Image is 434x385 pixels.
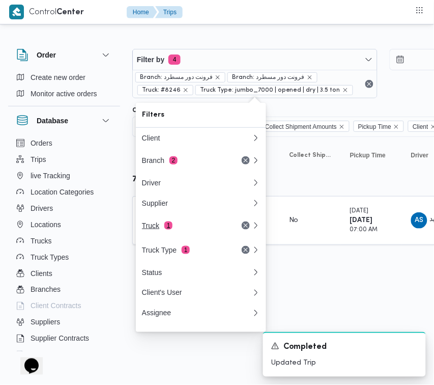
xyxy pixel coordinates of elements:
[56,9,84,16] b: Center
[12,184,116,200] button: Location Categories
[215,74,221,80] button: remove selected entity
[31,153,46,166] span: Trips
[37,49,56,61] h3: Order
[31,300,81,312] span: Client Contracts
[155,6,183,18] button: Trips
[140,73,213,82] span: Branch: فرونت دور مسطرد
[31,186,94,198] span: Location Categories
[271,341,418,354] div: Notification
[136,303,266,323] button: Assignee
[142,109,260,121] span: Filters
[137,85,193,95] span: Truck: #8246
[31,170,70,182] span: live Tracking
[12,135,116,151] button: Orders
[31,88,97,100] span: Monitor active orders
[133,49,377,70] button: Filter by4 active filters
[142,309,252,317] div: Assignee
[261,121,350,132] span: Collect Shipment Amounts
[232,73,305,82] span: Branch: فرونت دور مسطرد
[31,316,60,328] span: Suppliers
[12,347,116,363] button: Devices
[142,134,252,142] div: Client
[354,121,404,132] span: Pickup Time
[136,128,266,148] button: Client
[136,238,266,262] button: Truck Type1Remove
[31,284,61,296] span: Branches
[12,151,116,168] button: Trips
[142,199,252,207] div: Supplier
[240,154,252,167] button: Remove
[136,173,266,193] button: Driver
[127,6,157,18] button: Home
[12,168,116,184] button: live Tracking
[8,135,120,355] div: Database
[31,235,51,247] span: Trucks
[411,151,429,159] span: Driver
[195,85,353,95] span: Truck Type: jumbo_7000 | opened | dry | 3.5 ton
[350,208,369,214] small: [DATE]
[346,147,397,163] button: Pickup Time
[132,255,202,267] button: Rows per page:10
[8,69,120,106] div: Order
[142,156,227,164] div: Branch
[168,54,181,65] span: 4 active filters
[31,218,61,231] span: Locations
[16,49,112,61] button: Order
[342,87,349,93] button: remove selected entity
[350,217,373,224] b: [DATE]
[350,227,378,233] small: 07:00 AM
[12,249,116,265] button: Truck Types
[135,72,225,82] span: Branch: فرونت دور مسطرد
[339,124,345,130] button: Remove Collect Shipment Amounts from selection in this group
[363,78,375,90] button: Remove
[31,71,85,84] span: Create new order
[200,86,340,95] span: Truck Type: jumbo_7000 | opened | dry | 3.5 ton
[12,233,116,249] button: Trucks
[182,246,190,254] span: 1
[283,342,327,354] span: Completed
[31,251,69,263] span: Truck Types
[132,176,167,183] b: قسه7952
[12,331,116,347] button: Supplier Contracts
[12,200,116,216] button: Drivers
[136,148,266,173] button: Branch2Remove
[37,115,68,127] h3: Database
[413,121,428,132] span: Client
[289,151,332,159] span: Collect Shipment Amounts
[183,87,189,93] button: remove selected entity
[16,115,112,127] button: Database
[136,213,266,238] button: Truck1Remove
[142,222,227,230] div: Truck
[136,262,266,283] button: Status
[240,219,252,232] button: Remove
[169,156,178,164] span: 2
[12,86,116,102] button: Monitor active orders
[265,121,337,132] span: Collect Shipment Amounts
[142,268,252,277] div: Status
[307,74,313,80] button: remove selected entity
[415,212,424,229] span: AS
[289,216,299,225] div: No
[10,344,43,375] iframe: chat widget
[142,179,252,187] div: Driver
[411,212,427,229] div: Aid Said Aid Said Biomai
[136,193,266,213] button: Supplier
[12,216,116,233] button: Locations
[164,222,172,230] span: 1
[12,298,116,314] button: Client Contracts
[271,358,418,369] p: Updated Trip
[142,86,181,95] span: Truck: #8246
[350,151,386,159] span: Pickup Time
[142,289,252,297] div: Client's User
[31,202,53,214] span: Drivers
[9,5,24,19] img: X8yXhbKr1z7QwAAAABJRU5ErkJggg==
[31,137,52,149] span: Orders
[12,69,116,86] button: Create new order
[136,283,266,303] button: Client's User
[31,349,56,361] span: Devices
[393,124,399,130] button: Remove Pickup Time from selection in this group
[12,282,116,298] button: Branches
[142,246,227,254] div: Truck Type
[12,314,116,331] button: Suppliers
